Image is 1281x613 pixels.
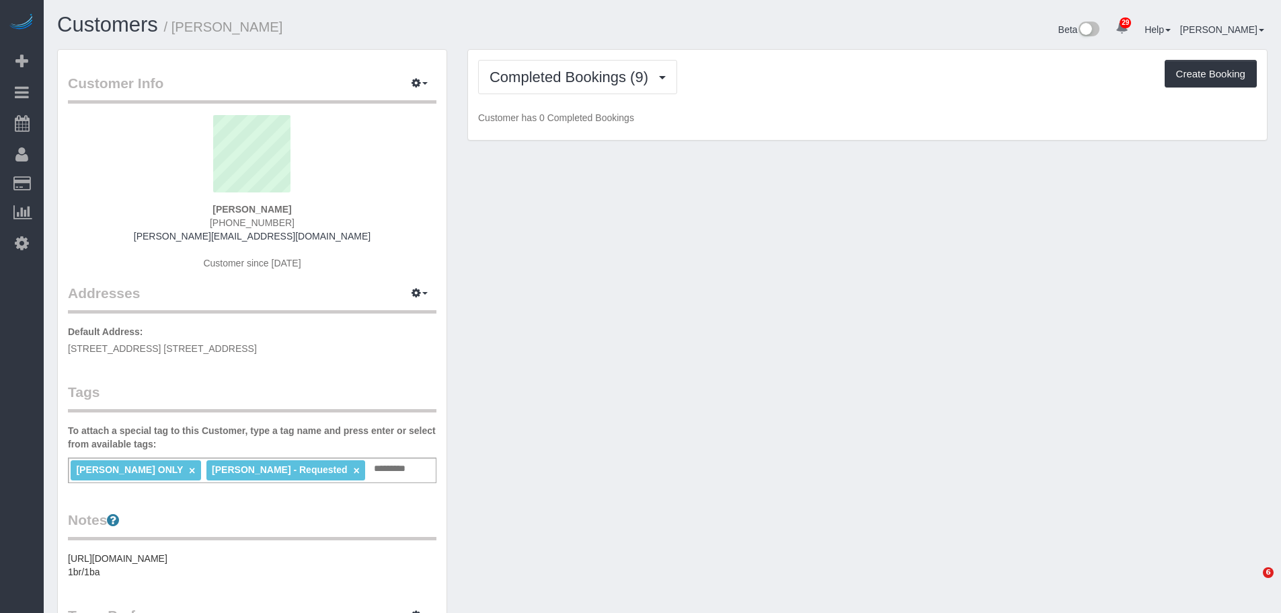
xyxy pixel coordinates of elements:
iframe: Intercom live chat [1235,567,1268,600]
a: [PERSON_NAME] [1180,24,1264,35]
span: 6 [1263,567,1274,578]
label: To attach a special tag to this Customer, type a tag name and press enter or select from availabl... [68,424,436,451]
legend: Tags [68,382,436,412]
label: Default Address: [68,325,143,338]
span: [STREET_ADDRESS] [STREET_ADDRESS] [68,343,257,354]
a: Help [1144,24,1171,35]
span: Completed Bookings (9) [490,69,655,85]
span: 29 [1120,17,1131,28]
img: Automaid Logo [8,13,35,32]
a: Customers [57,13,158,36]
button: Create Booking [1165,60,1257,88]
a: Beta [1058,24,1100,35]
img: New interface [1077,22,1099,39]
small: / [PERSON_NAME] [164,20,283,34]
span: [PERSON_NAME] - Requested [212,464,347,475]
button: Completed Bookings (9) [478,60,677,94]
legend: Customer Info [68,73,436,104]
a: [PERSON_NAME][EMAIL_ADDRESS][DOMAIN_NAME] [134,231,371,242]
span: [PHONE_NUMBER] [210,217,295,228]
strong: [PERSON_NAME] [212,204,291,215]
a: × [189,465,195,476]
legend: Notes [68,510,436,540]
span: Customer since [DATE] [203,258,301,268]
a: × [353,465,359,476]
span: [PERSON_NAME] ONLY [76,464,183,475]
a: 29 [1109,13,1135,43]
p: Customer has 0 Completed Bookings [478,111,1257,124]
pre: [URL][DOMAIN_NAME] 1br/1ba [68,552,436,579]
